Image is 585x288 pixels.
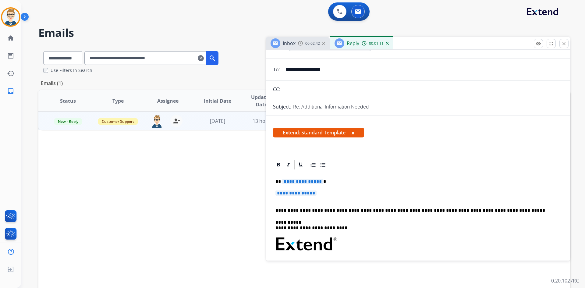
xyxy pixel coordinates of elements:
span: 13 hours ago [253,118,283,124]
h2: Emails [38,27,570,39]
mat-icon: remove_red_eye [536,41,541,46]
span: 00:02:42 [305,41,320,46]
mat-icon: list_alt [7,52,14,59]
span: Customer Support [98,118,138,125]
span: Inbox [283,40,296,47]
button: x [352,129,354,136]
div: Ordered List [309,160,318,169]
p: CC: [273,86,280,93]
span: Assignee [157,97,179,105]
span: Type [112,97,124,105]
mat-icon: search [209,55,216,62]
p: Subject: [273,103,291,110]
mat-icon: home [7,34,14,42]
img: agent-avatar [151,115,163,128]
mat-icon: close [561,41,567,46]
img: avatar [2,9,19,26]
mat-icon: inbox [7,87,14,95]
label: Use Filters In Search [51,67,92,73]
span: [DATE] [210,118,225,124]
span: Status [60,97,76,105]
span: 00:01:11 [369,41,384,46]
mat-icon: clear [198,55,204,62]
div: Italic [284,160,293,169]
span: Updated Date [248,94,275,108]
mat-icon: history [7,70,14,77]
p: 0.20.1027RC [551,277,579,284]
p: Re: Additional Information Needed [293,103,369,110]
div: Underline [296,160,305,169]
div: Bold [274,160,283,169]
span: New - Reply [54,118,82,125]
mat-icon: fullscreen [548,41,554,46]
span: Initial Date [204,97,231,105]
p: Emails (1) [38,80,65,87]
mat-icon: person_remove [173,117,180,125]
span: Reply [347,40,359,47]
p: To: [273,66,280,73]
span: Extend: Standard Template [273,128,364,137]
div: Bullet List [318,160,328,169]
